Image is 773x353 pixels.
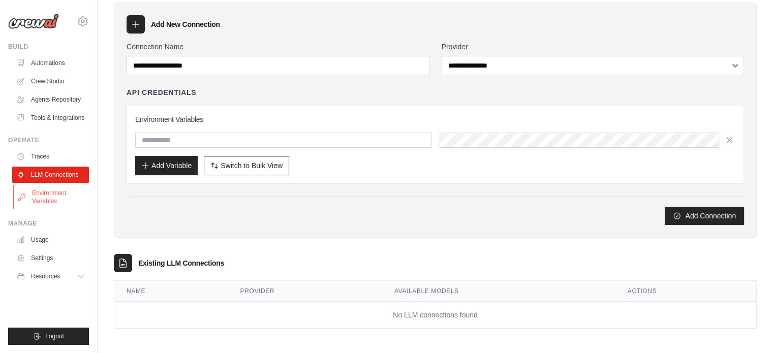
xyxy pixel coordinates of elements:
span: Switch to Bulk View [221,161,283,171]
h4: API Credentials [127,87,196,98]
label: Connection Name [127,42,429,52]
th: Available Models [382,281,615,302]
span: Resources [31,272,60,280]
img: Logo [8,14,59,29]
td: No LLM connections found [114,302,756,329]
h3: Add New Connection [151,19,220,29]
th: Provider [228,281,382,302]
button: Logout [8,328,89,345]
button: Add Variable [135,156,198,175]
div: Build [8,43,89,51]
a: Settings [12,250,89,266]
th: Actions [615,281,756,302]
a: Agents Repository [12,91,89,108]
iframe: Chat Widget [722,304,773,353]
h3: Environment Variables [135,114,735,124]
button: Switch to Bulk View [204,156,289,175]
a: LLM Connections [12,167,89,183]
th: Name [114,281,228,302]
button: Add Connection [665,207,744,225]
label: Provider [442,42,745,52]
div: Operate [8,136,89,144]
div: Manage [8,219,89,228]
span: Logout [45,332,64,340]
a: Traces [12,148,89,165]
a: Crew Studio [12,73,89,89]
a: Environment Variables [13,185,90,209]
a: Usage [12,232,89,248]
a: Automations [12,55,89,71]
button: Resources [12,268,89,284]
h3: Existing LLM Connections [138,258,224,268]
a: Tools & Integrations [12,110,89,126]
